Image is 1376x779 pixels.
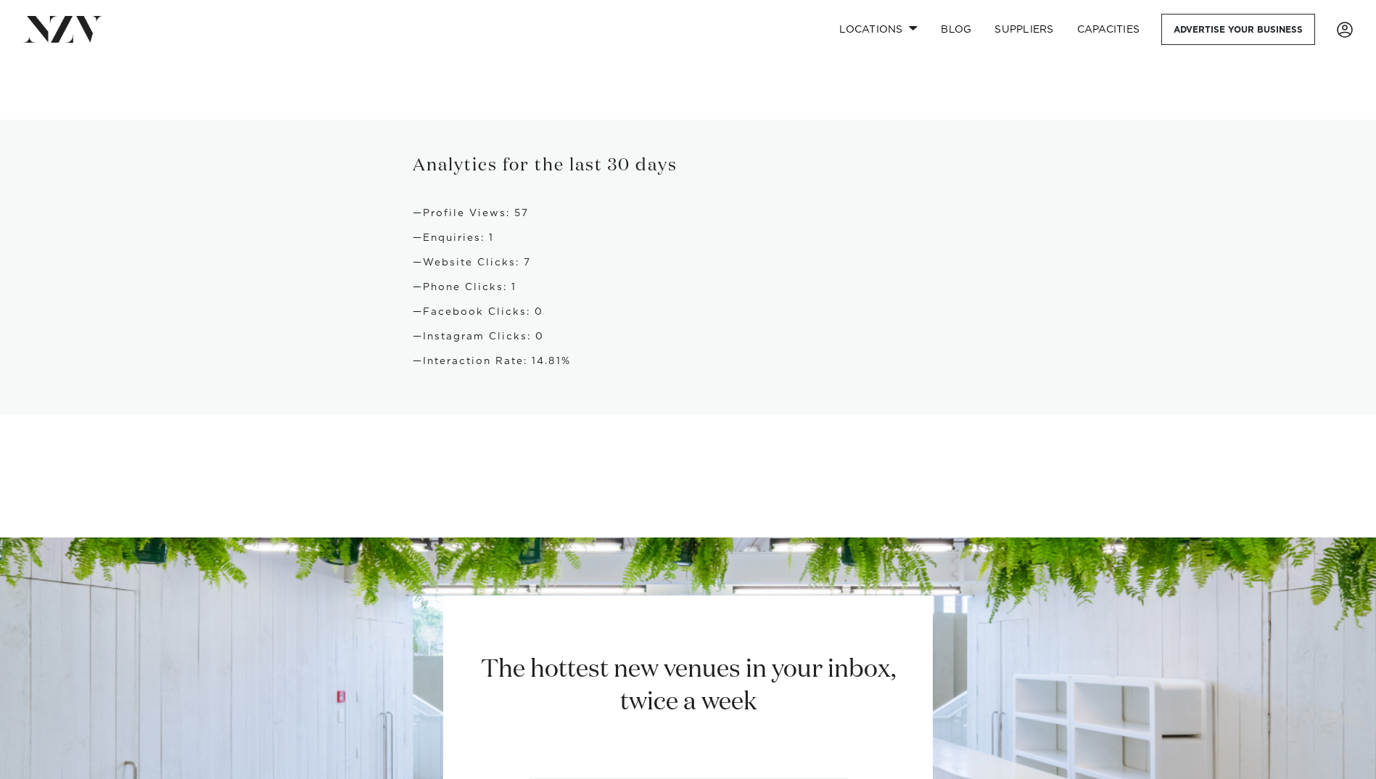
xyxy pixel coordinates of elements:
a: SUPPLIERS [983,14,1065,45]
h4: Enquiries: 1 [413,231,963,244]
h4: Website Clicks: 7 [413,256,963,269]
a: Locations [828,14,929,45]
a: Capacities [1066,14,1152,45]
h4: Facebook Clicks: 0 [413,305,963,318]
a: Advertise your business [1161,14,1315,45]
a: BLOG [929,14,983,45]
img: nzv-logo.png [23,16,102,42]
h2: The hottest new venues in your inbox, twice a week [463,654,913,719]
h4: Instagram Clicks: 0 [413,330,963,343]
h3: Analytics for the last 30 days [413,154,963,178]
h4: Phone Clicks: 1 [413,281,963,294]
h4: Profile Views: 57 [413,207,963,220]
h4: Interaction Rate: 14.81% [413,355,963,368]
